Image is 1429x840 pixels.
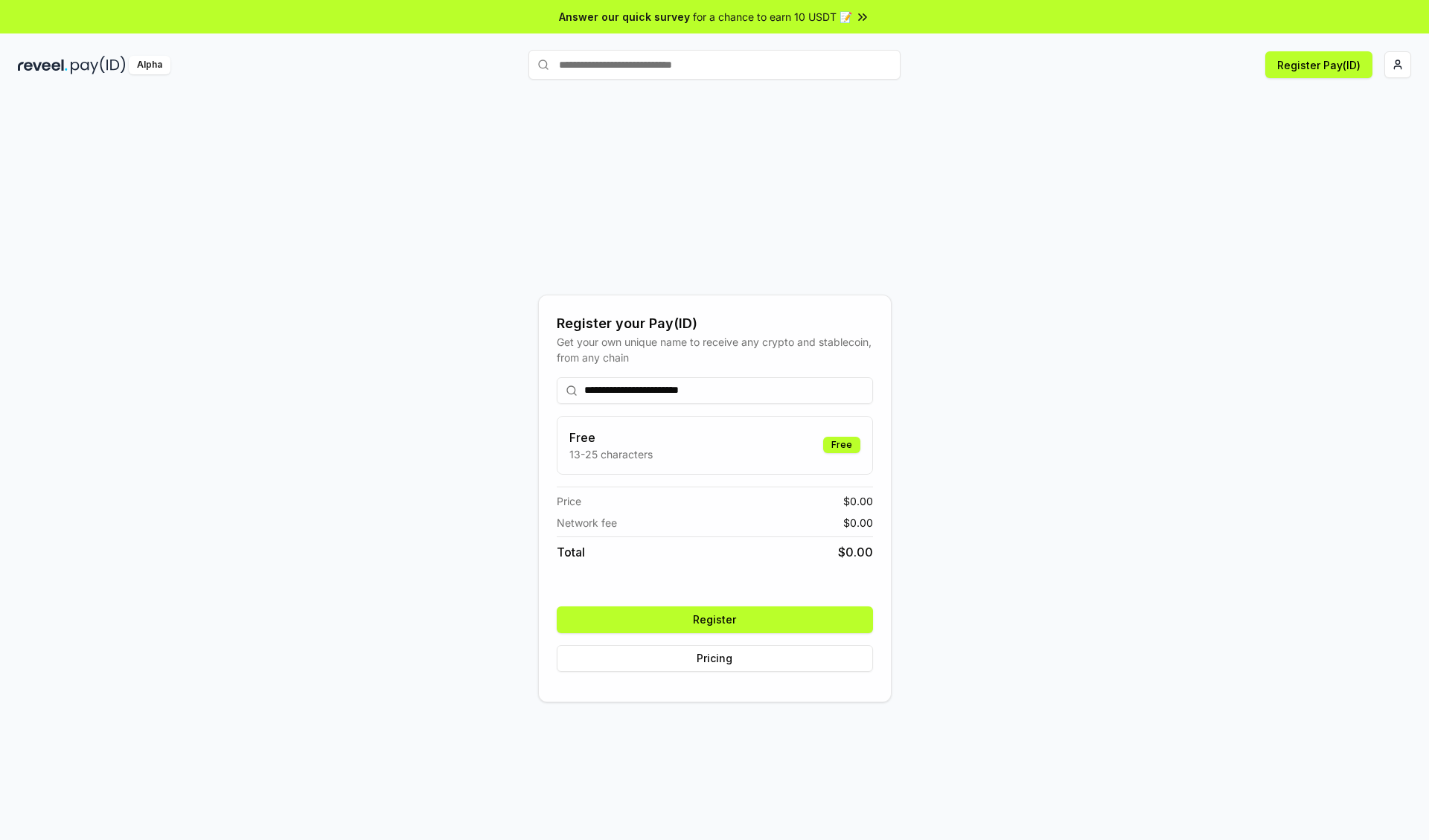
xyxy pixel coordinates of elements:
[1265,51,1372,78] button: Register Pay(ID)
[823,437,860,453] div: Free
[557,606,873,633] button: Register
[557,493,581,509] span: Price
[557,515,617,530] span: Network fee
[838,543,873,561] span: $ 0.00
[557,543,585,561] span: Total
[843,493,873,509] span: $ 0.00
[557,645,873,672] button: Pricing
[569,429,653,446] h3: Free
[71,56,126,74] img: pay_id
[557,334,873,365] div: Get your own unique name to receive any crypto and stablecoin, from any chain
[18,56,68,74] img: reveel_dark
[569,446,653,462] p: 13-25 characters
[129,56,170,74] div: Alpha
[559,9,690,25] span: Answer our quick survey
[693,9,852,25] span: for a chance to earn 10 USDT 📝
[557,313,873,334] div: Register your Pay(ID)
[843,515,873,530] span: $ 0.00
